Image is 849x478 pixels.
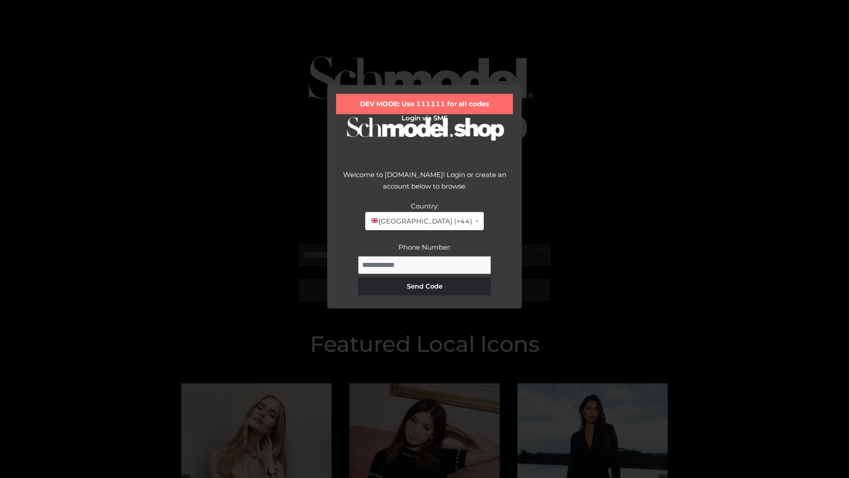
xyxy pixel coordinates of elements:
[336,94,513,114] div: DEV MODE: Use 111111 for all codes
[398,243,451,251] label: Phone Number:
[358,278,491,295] button: Send Code
[371,216,472,227] span: [GEOGRAPHIC_DATA] (+44)
[411,202,439,210] label: Country:
[336,169,513,200] div: Welcome to [DOMAIN_NAME]! Login or create an account below to browse.
[336,114,513,122] h2: Login via SMS
[371,217,378,224] img: 🇬🇧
